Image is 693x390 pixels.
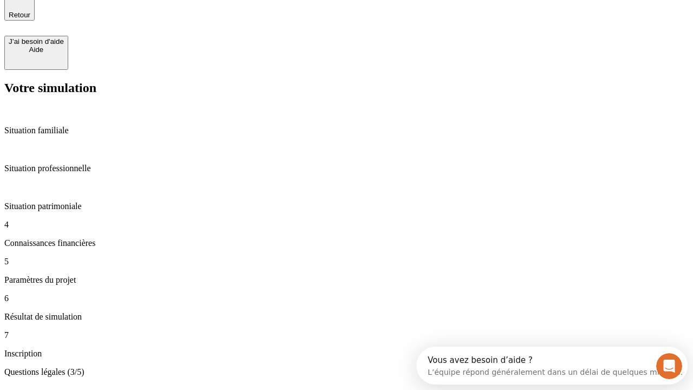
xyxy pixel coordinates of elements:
div: Ouvrir le Messenger Intercom [4,4,298,34]
h2: Votre simulation [4,81,689,95]
iframe: Intercom live chat [656,353,682,379]
div: Vous avez besoin d’aide ? [11,9,266,18]
div: L’équipe répond généralement dans un délai de quelques minutes. [11,18,266,29]
span: Retour [9,11,30,19]
p: Paramètres du projet [4,275,689,285]
p: Connaissances financières [4,238,689,248]
iframe: Intercom live chat discovery launcher [416,347,688,385]
p: 4 [4,220,689,230]
p: 6 [4,294,689,303]
p: 5 [4,257,689,266]
div: Aide [9,45,64,54]
p: Résultat de simulation [4,312,689,322]
p: Questions légales (3/5) [4,367,689,377]
p: Situation professionnelle [4,164,689,173]
p: Situation patrimoniale [4,201,689,211]
p: Situation familiale [4,126,689,135]
p: 7 [4,330,689,340]
div: J’ai besoin d'aide [9,37,64,45]
button: J’ai besoin d'aideAide [4,36,68,70]
p: Inscription [4,349,689,359]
